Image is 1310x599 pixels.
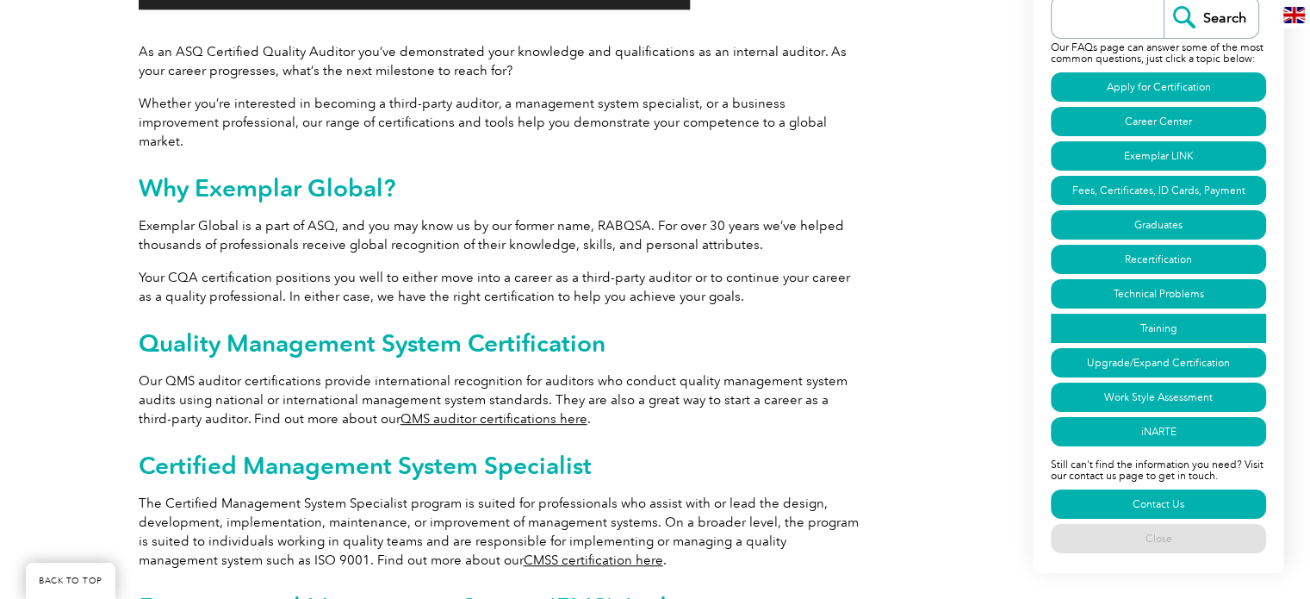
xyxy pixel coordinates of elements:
[1051,417,1266,446] a: iNARTE
[1051,210,1266,240] a: Graduates
[1051,279,1266,309] a: Technical Problems
[1051,490,1266,519] a: Contact Us
[524,552,663,568] a: CMSS certification here
[1051,107,1266,136] a: Career Center
[139,216,862,254] p: Exemplar Global is a part of ASQ, and you may know us by our former name, RABQSA. For over 30 yea...
[139,452,862,479] h2: Certified Management System Specialist
[1051,314,1266,343] a: Training
[1051,141,1266,171] a: Exemplar LINK
[139,174,862,202] h2: Why Exemplar Global?
[139,494,862,570] p: The Certified Management System Specialist program is suited for professionals who assist with or...
[139,371,862,428] p: Our QMS auditor certifications provide international recognition for auditors who conduct quality...
[1051,348,1266,377] a: Upgrade/Expand Certification
[1051,383,1266,412] a: Work Style Assessment
[1051,524,1266,553] a: Close
[400,411,587,427] a: QMS auditor certifications here
[139,268,862,306] p: Your CQA certification positions you well to either move into a career as a third-party auditor o...
[1051,72,1266,102] a: Apply for Certification
[1051,449,1266,487] p: Still can't find the information you need? Visit our contact us page to get in touch.
[139,42,862,80] p: As an ASQ Certified Quality Auditor you’ve demonstrated your knowledge and qualifications as an i...
[139,329,862,357] h2: Quality Management System Certification
[139,94,862,151] p: Whether you’re interested in becoming a third-party auditor, a management system specialist, or a...
[1051,176,1266,205] a: Fees, Certificates, ID Cards, Payment
[26,563,115,599] a: BACK TO TOP
[1283,7,1305,23] img: en
[1051,245,1266,274] a: Recertification
[1051,39,1266,70] p: Our FAQs page can answer some of the most common questions, just click a topic below:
